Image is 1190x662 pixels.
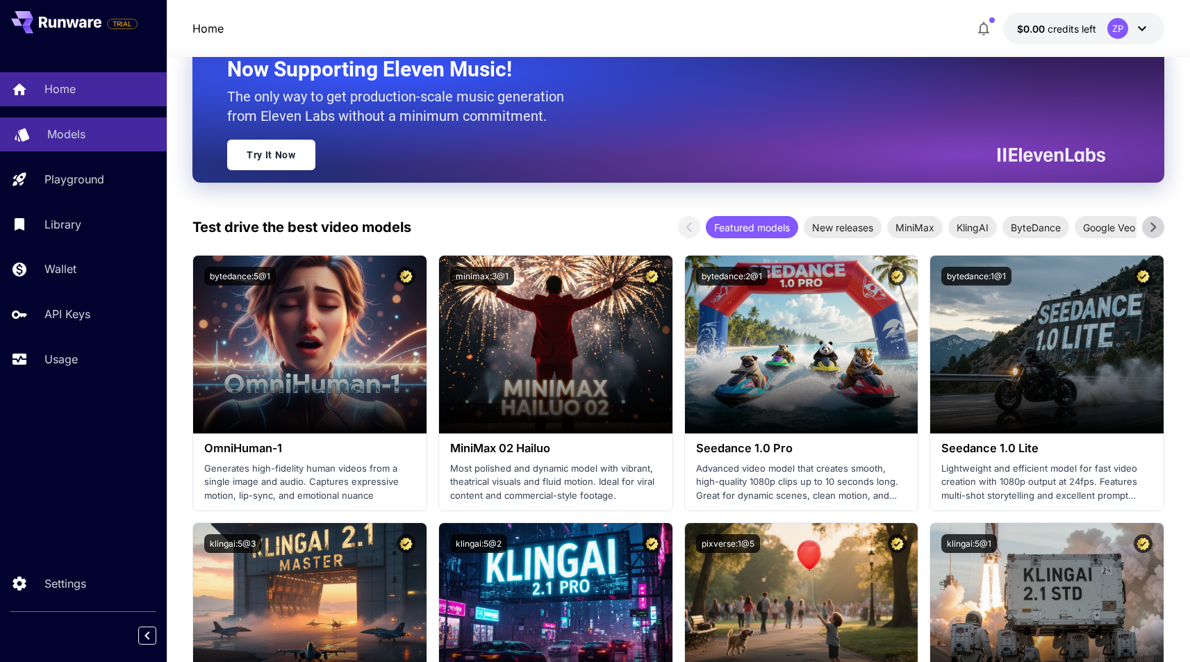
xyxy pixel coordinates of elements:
p: Advanced video model that creates smooth, high-quality 1080p clips up to 10 seconds long. Great f... [696,462,907,503]
button: klingai:5@2 [450,534,507,553]
button: bytedance:2@1 [696,267,768,286]
a: Try It Now [227,140,315,170]
div: New releases [804,216,882,238]
span: $0.00 [1017,23,1048,35]
h3: OmniHuman‑1 [204,442,415,455]
img: alt [685,256,918,433]
p: Library [44,216,81,233]
button: bytedance:1@1 [941,267,1011,286]
p: API Keys [44,306,90,322]
h2: Now Supporting Eleven Music! [227,56,1095,83]
button: $0.00ZP [1003,13,1164,44]
span: MiniMax [887,220,943,235]
button: bytedance:5@1 [204,267,276,286]
img: alt [930,256,1164,433]
nav: breadcrumb [192,20,224,37]
div: KlingAI [948,216,997,238]
div: ZP [1107,18,1128,39]
p: Playground [44,171,104,188]
p: Most polished and dynamic model with vibrant, theatrical visuals and fluid motion. Ideal for vira... [450,462,661,503]
span: ByteDance [1002,220,1069,235]
img: alt [193,256,427,433]
span: credits left [1048,23,1096,35]
p: Settings [44,575,86,592]
p: The only way to get production-scale music generation from Eleven Labs without a minimum commitment. [227,87,575,126]
div: MiniMax [887,216,943,238]
div: Google Veo [1075,216,1143,238]
h3: MiniMax 02 Hailuo [450,442,661,455]
span: Google Veo [1075,220,1143,235]
a: Home [192,20,224,37]
p: Wallet [44,260,76,277]
p: Home [44,81,76,97]
button: Certified Model – Vetted for best performance and includes a commercial license. [888,534,907,553]
button: Certified Model – Vetted for best performance and includes a commercial license. [397,534,415,553]
span: Add your payment card to enable full platform functionality. [107,15,138,32]
span: TRIAL [108,19,137,29]
p: Models [47,126,85,142]
button: Certified Model – Vetted for best performance and includes a commercial license. [1134,534,1152,553]
div: Featured models [706,216,798,238]
button: minimax:3@1 [450,267,514,286]
button: Collapse sidebar [138,627,156,645]
button: klingai:5@1 [941,534,997,553]
div: ByteDance [1002,216,1069,238]
h3: Seedance 1.0 Pro [696,442,907,455]
div: Collapse sidebar [149,623,167,648]
span: Featured models [706,220,798,235]
button: Certified Model – Vetted for best performance and includes a commercial license. [397,267,415,286]
span: New releases [804,220,882,235]
button: pixverse:1@5 [696,534,760,553]
button: klingai:5@3 [204,534,261,553]
button: Certified Model – Vetted for best performance and includes a commercial license. [888,267,907,286]
p: Usage [44,351,78,367]
button: Certified Model – Vetted for best performance and includes a commercial license. [643,534,661,553]
p: Lightweight and efficient model for fast video creation with 1080p output at 24fps. Features mult... [941,462,1152,503]
p: Generates high-fidelity human videos from a single image and audio. Captures expressive motion, l... [204,462,415,503]
img: alt [439,256,672,433]
button: Certified Model – Vetted for best performance and includes a commercial license. [1134,267,1152,286]
button: Certified Model – Vetted for best performance and includes a commercial license. [643,267,661,286]
div: $0.00 [1017,22,1096,36]
h3: Seedance 1.0 Lite [941,442,1152,455]
span: KlingAI [948,220,997,235]
p: Test drive the best video models [192,217,411,238]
